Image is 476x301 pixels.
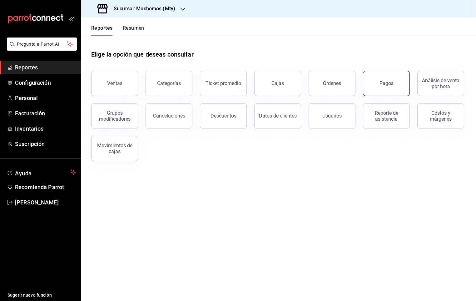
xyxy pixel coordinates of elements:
[146,71,192,96] button: Categorías
[91,71,138,96] button: Ventas
[15,94,76,102] span: Personal
[379,80,394,86] div: Pagos
[421,110,460,122] div: Costos y márgenes
[109,5,175,13] h3: Sucursal: Mochomos (Mty)
[69,16,74,21] button: open_drawer_menu
[7,38,77,51] button: Pregunta a Parrot AI
[15,183,76,191] span: Recomienda Parrot
[254,71,301,96] button: Cajas
[200,71,247,96] button: Ticket promedio
[91,25,113,36] button: Reportes
[367,110,406,122] div: Reporte de asistencia
[17,41,67,48] span: Pregunta a Parrot AI
[254,103,301,128] button: Datos de clientes
[322,113,342,119] div: Usuarios
[363,71,410,96] button: Pagos
[309,71,355,96] button: Órdenes
[15,63,76,72] span: Reportes
[123,25,144,36] button: Resumen
[91,25,144,36] div: navigation tabs
[417,71,464,96] button: Análisis de venta por hora
[259,113,297,119] div: Datos de clientes
[91,136,138,161] button: Movimientos de cajas
[363,103,410,128] button: Reporte de asistencia
[146,103,192,128] button: Cancelaciones
[91,50,194,59] h1: Elige la opción que deseas consultar
[95,110,134,122] div: Grupos modificadores
[15,198,76,207] span: [PERSON_NAME]
[91,103,138,128] button: Grupos modificadores
[417,103,464,128] button: Costos y márgenes
[95,143,134,154] div: Movimientos de cajas
[7,292,76,298] span: Sugerir nueva función
[15,140,76,148] span: Suscripción
[4,45,77,52] a: Pregunta a Parrot AI
[15,78,76,87] span: Configuración
[309,103,355,128] button: Usuarios
[211,113,236,119] div: Descuentos
[200,103,247,128] button: Descuentos
[153,113,185,119] div: Cancelaciones
[323,80,341,86] div: Órdenes
[206,80,241,86] div: Ticket promedio
[157,80,181,86] div: Categorías
[421,78,460,89] div: Análisis de venta por hora
[15,168,68,176] span: Ayuda
[15,124,76,133] span: Inventarios
[271,80,284,86] div: Cajas
[107,80,122,86] div: Ventas
[15,109,76,118] span: Facturación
